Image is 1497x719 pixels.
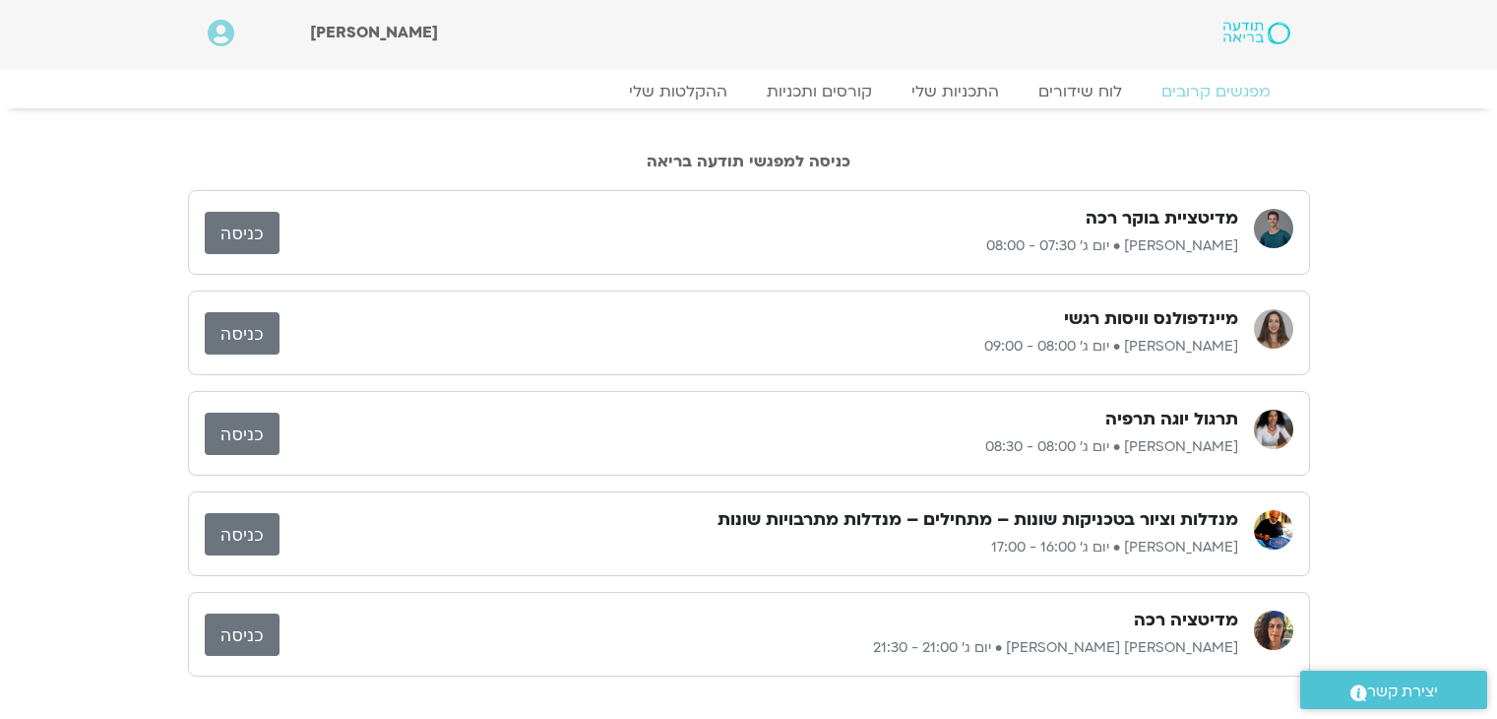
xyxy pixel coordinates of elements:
img: אורי דאובר [1254,209,1293,248]
a: כניסה [205,513,280,556]
p: [PERSON_NAME] • יום ג׳ 08:00 - 08:30 [280,435,1238,459]
h3: תרגול יוגה תרפיה [1105,408,1238,431]
a: כניסה [205,312,280,355]
h2: כניסה למפגשי תודעה בריאה [188,153,1310,170]
a: כניסה [205,212,280,254]
img: איתן קדמי [1254,510,1293,550]
h3: מדיטציה רכה [1134,609,1238,632]
h3: מנדלות וציור בטכניקות שונות – מתחילים – מנדלות מתרבויות שונות [717,508,1238,532]
a: יצירת קשר [1300,671,1487,709]
img: ענת קדר [1254,410,1293,449]
p: [PERSON_NAME] • יום ג׳ 16:00 - 17:00 [280,536,1238,559]
a: מפגשים קרובים [1142,82,1290,101]
img: סיון גל גוטמן [1254,611,1293,650]
a: קורסים ותכניות [747,82,892,101]
h3: מיינדפולנס וויסות רגשי [1064,307,1238,331]
a: כניסה [205,614,280,656]
h3: מדיטציית בוקר רכה [1086,207,1238,230]
span: [PERSON_NAME] [310,22,438,43]
a: התכניות שלי [892,82,1019,101]
img: הילן נבות [1254,309,1293,349]
a: כניסה [205,413,280,455]
nav: Menu [208,82,1290,101]
a: ההקלטות שלי [609,82,747,101]
span: יצירת קשר [1367,679,1438,705]
p: [PERSON_NAME] [PERSON_NAME] • יום ג׳ 21:00 - 21:30 [280,636,1238,660]
p: [PERSON_NAME] • יום ג׳ 08:00 - 09:00 [280,335,1238,359]
p: [PERSON_NAME] • יום ג׳ 07:30 - 08:00 [280,234,1238,258]
a: לוח שידורים [1019,82,1142,101]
